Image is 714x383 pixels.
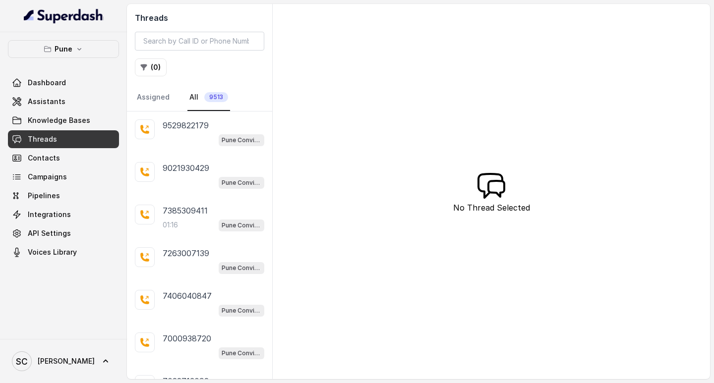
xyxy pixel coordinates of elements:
[28,191,60,201] span: Pipelines
[222,135,261,145] p: Pune Conviction HR Outbound Assistant
[28,115,90,125] span: Knowledge Bases
[163,247,209,259] p: 7263007139
[8,243,119,261] a: Voices Library
[135,32,264,51] input: Search by Call ID or Phone Number
[135,12,264,24] h2: Threads
[135,84,172,111] a: Assigned
[8,347,119,375] a: [PERSON_NAME]
[28,97,65,107] span: Assistants
[135,58,167,76] button: (0)
[28,153,60,163] span: Contacts
[135,84,264,111] nav: Tabs
[163,162,209,174] p: 9021930429
[187,84,230,111] a: All9513
[28,134,57,144] span: Threads
[222,263,261,273] p: Pune Conviction HR Outbound Assistant
[163,205,208,217] p: 7385309411
[8,149,119,167] a: Contacts
[24,8,104,24] img: light.svg
[8,206,119,223] a: Integrations
[8,93,119,110] a: Assistants
[8,40,119,58] button: Pune
[8,130,119,148] a: Threads
[28,210,71,219] span: Integrations
[8,111,119,129] a: Knowledge Bases
[163,332,211,344] p: 7000938720
[453,202,530,214] p: No Thread Selected
[222,306,261,316] p: Pune Conviction HR Outbound Assistant
[16,356,28,367] text: SC
[222,220,261,230] p: Pune Conviction HR Outbound Assistant
[163,220,178,230] p: 01:16
[38,356,95,366] span: [PERSON_NAME]
[8,224,119,242] a: API Settings
[163,119,209,131] p: 9529822179
[55,43,72,55] p: Pune
[28,228,71,238] span: API Settings
[28,247,77,257] span: Voices Library
[8,187,119,205] a: Pipelines
[204,92,228,102] span: 9513
[222,348,261,358] p: Pune Conviction HR Outbound Assistant
[163,290,212,302] p: 7406040847
[28,172,67,182] span: Campaigns
[222,178,261,188] p: Pune Conviction HR Outbound Assistant
[28,78,66,88] span: Dashboard
[8,74,119,92] a: Dashboard
[8,168,119,186] a: Campaigns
